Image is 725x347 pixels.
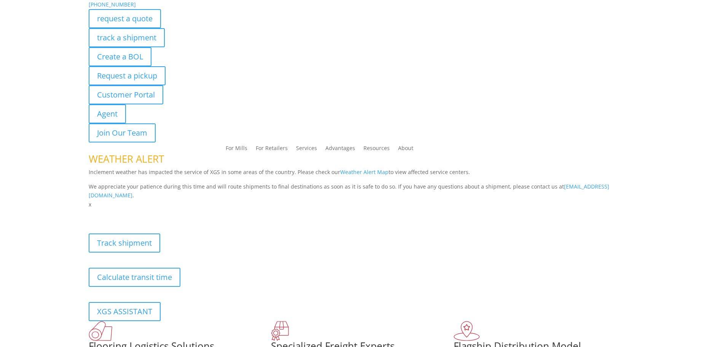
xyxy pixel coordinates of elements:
img: xgs-icon-flagship-distribution-model-red [454,321,480,341]
a: track a shipment [89,28,165,47]
a: Calculate transit time [89,268,180,287]
a: Advantages [325,146,355,154]
img: xgs-icon-focused-on-flooring-red [271,321,289,341]
span: WEATHER ALERT [89,152,164,166]
a: request a quote [89,9,161,28]
img: xgs-icon-total-supply-chain-intelligence-red [89,321,112,341]
a: Track shipment [89,233,160,253]
a: Services [296,146,317,154]
a: About [398,146,413,154]
a: [PHONE_NUMBER] [89,1,136,8]
a: Agent [89,104,126,123]
a: Customer Portal [89,85,163,104]
a: Create a BOL [89,47,151,66]
a: Request a pickup [89,66,166,85]
a: Weather Alert Map [340,168,389,176]
a: Resources [363,146,390,154]
a: For Mills [226,146,247,154]
a: Join Our Team [89,123,156,142]
p: We appreciate your patience during this time and will route shipments to final destinations as so... [89,182,637,200]
p: Inclement weather has impacted the service of XGS in some areas of the country. Please check our ... [89,168,637,182]
p: x [89,200,637,209]
a: XGS ASSISTANT [89,302,161,321]
b: Visibility, transparency, and control for your entire supply chain. [89,210,258,217]
a: For Retailers [256,146,288,154]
